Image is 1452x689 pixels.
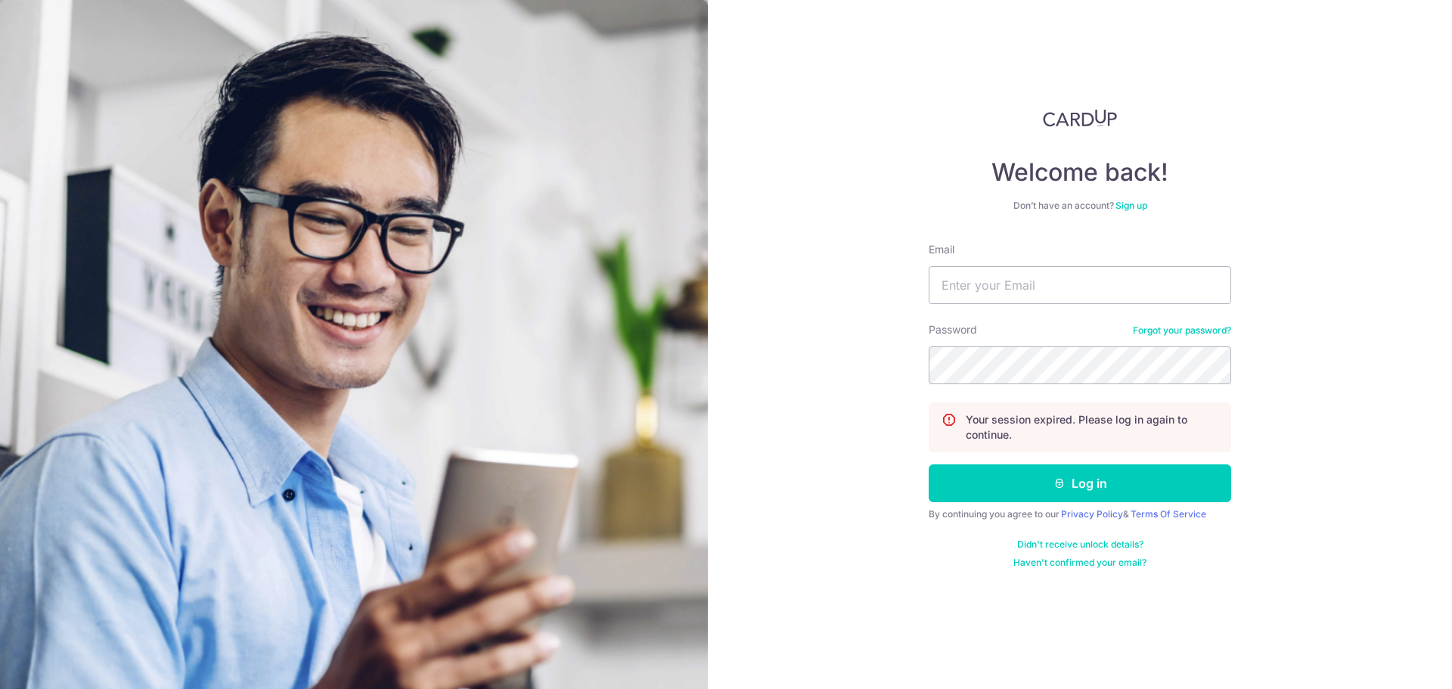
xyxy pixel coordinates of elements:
a: Terms Of Service [1131,508,1206,520]
a: Sign up [1115,200,1147,211]
button: Log in [929,464,1231,502]
a: Forgot your password? [1133,324,1231,337]
a: Haven't confirmed your email? [1013,557,1146,569]
div: By continuing you agree to our & [929,508,1231,520]
h4: Welcome back! [929,157,1231,188]
div: Don’t have an account? [929,200,1231,212]
input: Enter your Email [929,266,1231,304]
label: Email [929,242,954,257]
p: Your session expired. Please log in again to continue. [966,412,1218,442]
img: CardUp Logo [1043,109,1117,127]
label: Password [929,322,977,337]
a: Privacy Policy [1061,508,1123,520]
a: Didn't receive unlock details? [1017,538,1143,551]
